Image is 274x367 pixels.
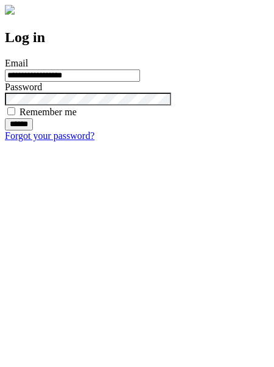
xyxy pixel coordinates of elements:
[5,5,15,15] img: logo-4e3dc11c47720685a147b03b5a06dd966a58ff35d612b21f08c02c0306f2b779.png
[5,82,42,92] label: Password
[19,107,77,117] label: Remember me
[5,130,94,141] a: Forgot your password?
[5,58,28,68] label: Email
[5,29,269,46] h2: Log in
